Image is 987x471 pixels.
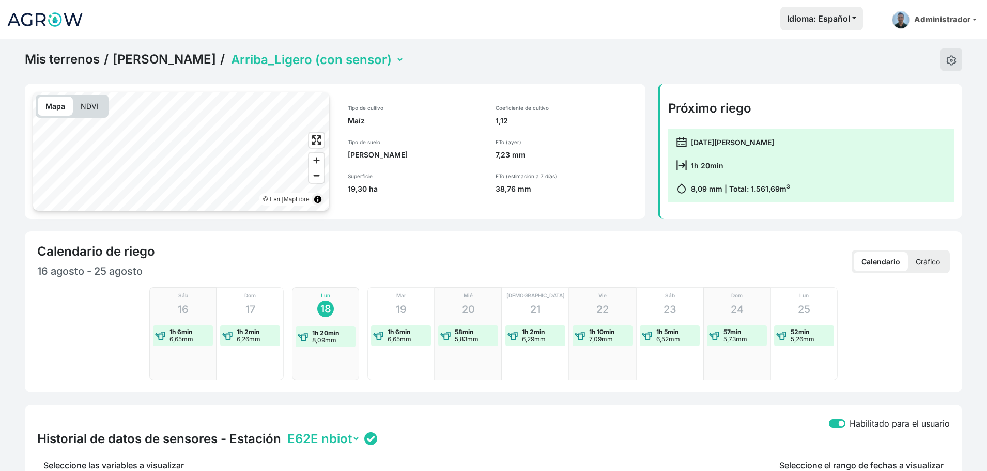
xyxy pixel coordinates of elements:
p: Calendario [854,252,908,271]
p: 5,83mm [455,336,479,343]
h4: Historial de datos de sensores - Estación [37,431,281,447]
p: Sáb [665,292,675,300]
p: 23 [664,302,676,317]
p: 20 [462,302,475,317]
img: water-event [507,331,518,341]
p: 8,09 mm | Total: 1.561,69 [691,183,790,194]
p: 5,73mm [723,336,747,343]
p: ETo (ayer) [496,138,637,146]
img: status [364,432,377,445]
p: [DEMOGRAPHIC_DATA] [506,292,565,300]
strong: 57min [723,328,741,336]
p: Dom [244,292,256,300]
button: Enter fullscreen [309,133,324,148]
img: water-event [776,331,786,341]
p: 25 [798,302,810,317]
p: Tipo de suelo [348,138,483,146]
p: 17 [245,302,255,317]
label: Habilitado para el usuario [850,417,950,430]
p: Vie [598,292,607,300]
strong: 1h 10min [589,328,614,336]
p: 6,52mm [656,336,680,343]
button: Zoom in [309,153,324,168]
p: NDVI [73,97,106,116]
img: calendar [676,183,687,194]
strong: 52min [791,328,809,336]
p: Maíz [348,116,483,126]
div: © Esri | [263,194,309,205]
strong: 1h 2min [237,328,259,336]
p: 1,12 [496,116,637,126]
img: edit [946,55,957,66]
p: 22 [596,302,609,317]
p: Lun [321,292,330,300]
select: Station selector [285,431,360,447]
img: water-event [440,331,451,341]
p: 7,09mm [589,336,614,343]
p: 5,26mm [791,336,814,343]
p: Lun [799,292,809,300]
p: 21 [530,302,541,317]
p: 24 [731,302,744,317]
canvas: Map [33,92,329,211]
p: Gráfico [908,252,948,271]
summary: Toggle attribution [312,193,324,206]
p: 6,65mm [169,336,193,343]
strong: 58min [455,328,473,336]
p: 16 [178,302,189,317]
a: Mis terrenos [25,52,100,67]
img: calendar [676,160,687,170]
p: 18 [320,301,331,317]
p: Tipo de cultivo [348,104,483,112]
img: calendar [676,137,687,147]
h4: Calendario de riego [37,244,155,259]
p: [PERSON_NAME] [348,150,483,160]
span: / [220,52,225,67]
strong: 1h 5min [656,328,678,336]
img: water-event [155,331,165,341]
p: 16 agosto - 25 agosto [37,263,494,279]
img: admin-picture [892,11,910,29]
p: Mar [396,292,406,300]
p: Mié [464,292,473,300]
img: water-event [709,331,719,341]
button: Zoom out [309,168,324,183]
p: 7,23 mm [496,150,637,160]
img: water-event [298,332,308,342]
span: m [780,184,790,193]
img: Logo [6,7,84,33]
p: 6,65mm [388,336,411,343]
p: Dom [731,292,743,300]
img: water-event [373,331,383,341]
h4: Próximo riego [668,101,954,116]
a: MapLibre [284,196,310,203]
p: 38,76 mm [496,184,637,194]
p: ETo (estimación a 7 días) [496,172,637,180]
strong: 1h 6min [169,328,192,336]
p: 19 [396,302,407,317]
p: Coeficiente de cultivo [496,104,637,112]
p: 1h 20min [691,160,723,171]
strong: 1h 6min [388,328,410,336]
button: Idioma: Español [780,7,863,30]
a: [PERSON_NAME] [113,52,216,67]
p: 6,26mm [237,336,260,343]
p: Superficie [348,172,483,180]
img: water-event [575,331,585,341]
a: Administrador [888,7,981,33]
img: water-event [222,331,233,341]
strong: 1h 20min [312,329,339,337]
span: / [104,52,109,67]
p: 8,09mm [312,337,339,344]
p: 19,30 ha [348,184,483,194]
p: 6,29mm [522,336,546,343]
p: [DATE][PERSON_NAME] [691,137,774,148]
p: Sáb [178,292,188,300]
img: water-event [642,331,652,341]
p: Mapa [38,97,73,116]
sup: 3 [786,183,790,190]
select: Terrain Selector [229,52,404,68]
strong: 1h 2min [522,328,545,336]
